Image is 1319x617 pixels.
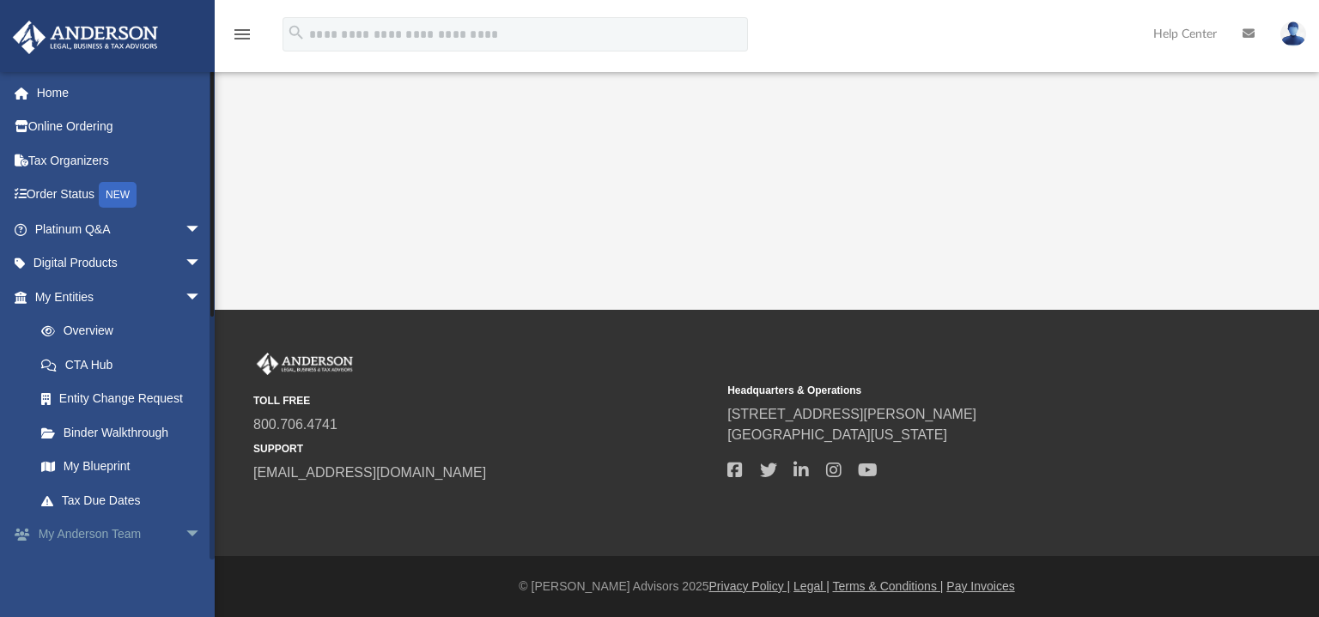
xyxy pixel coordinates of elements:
[253,441,715,457] small: SUPPORT
[287,23,306,42] i: search
[24,314,228,348] a: Overview
[833,579,944,593] a: Terms & Conditions |
[12,246,228,281] a: Digital Productsarrow_drop_down
[12,143,228,178] a: Tax Organizers
[12,76,228,110] a: Home
[24,483,228,517] a: Tax Due Dates
[253,353,356,375] img: Anderson Advisors Platinum Portal
[793,579,830,593] a: Legal |
[253,417,337,432] a: 800.706.4741
[12,110,228,144] a: Online Ordering
[232,24,252,45] i: menu
[24,551,219,585] a: My Anderson Team
[727,383,1189,398] small: Headquarters & Operations
[253,393,715,408] small: TOLL FREE
[185,246,219,281] span: arrow_drop_down
[946,579,1014,593] a: Pay Invoices
[727,407,976,421] a: [STREET_ADDRESS][PERSON_NAME]
[253,465,486,480] a: [EMAIL_ADDRESS][DOMAIN_NAME]
[8,21,163,54] img: Anderson Advisors Platinum Portal
[232,33,252,45] a: menu
[185,517,219,553] span: arrow_drop_down
[709,579,791,593] a: Privacy Policy |
[24,415,228,450] a: Binder Walkthrough
[24,450,219,484] a: My Blueprint
[24,348,228,382] a: CTA Hub
[12,517,228,552] a: My Anderson Teamarrow_drop_down
[99,182,137,208] div: NEW
[1280,21,1306,46] img: User Pic
[12,178,228,213] a: Order StatusNEW
[727,427,947,442] a: [GEOGRAPHIC_DATA][US_STATE]
[185,212,219,247] span: arrow_drop_down
[12,212,228,246] a: Platinum Q&Aarrow_drop_down
[215,578,1319,596] div: © [PERSON_NAME] Advisors 2025
[12,280,228,314] a: My Entitiesarrow_drop_down
[185,280,219,315] span: arrow_drop_down
[24,382,228,416] a: Entity Change Request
